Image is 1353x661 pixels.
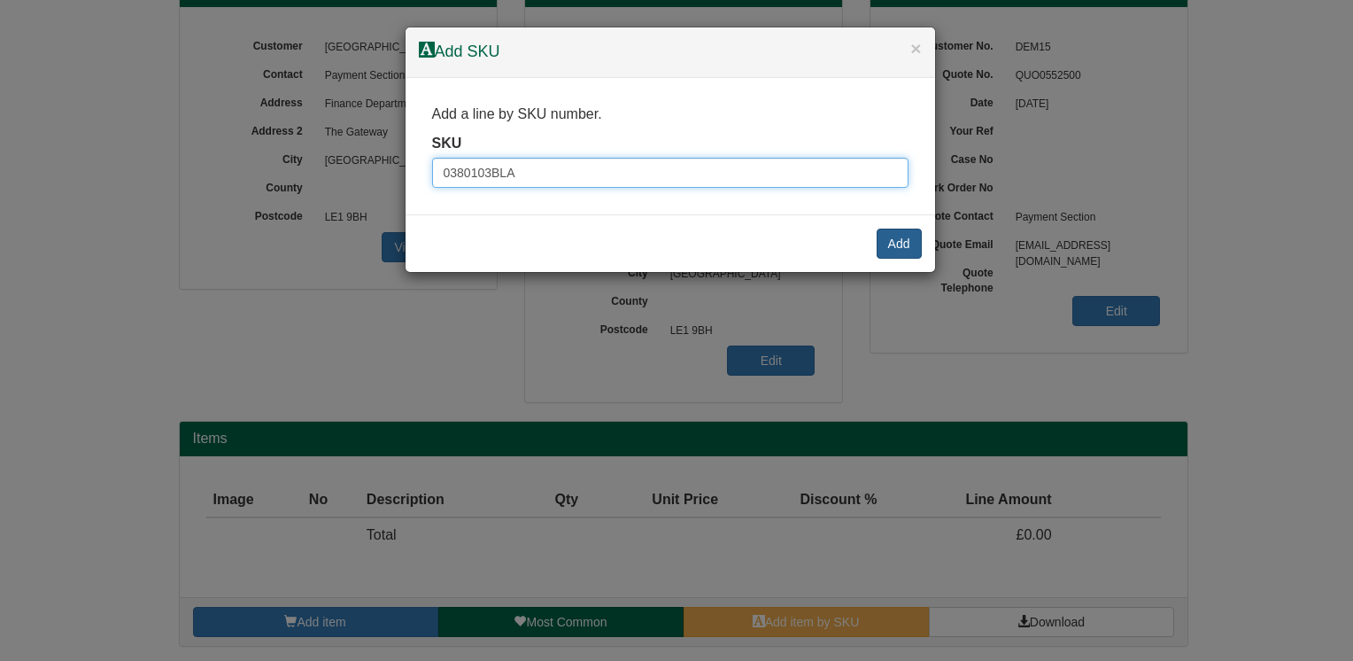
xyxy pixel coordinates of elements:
[910,39,921,58] button: ×
[432,105,908,125] p: Add a line by SKU number.
[432,158,908,188] input: Type SKU
[877,229,922,259] button: Add
[432,134,462,154] label: SKU
[419,41,922,64] h4: Add SKU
